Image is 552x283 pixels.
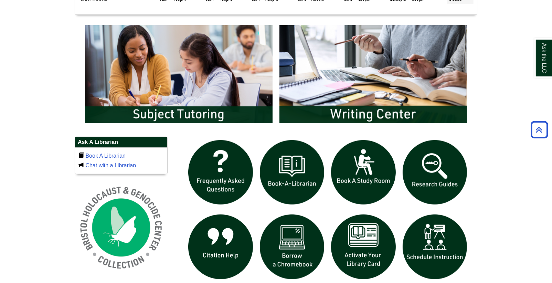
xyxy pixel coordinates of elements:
[399,137,471,208] img: Research Guides icon links to research guides web page
[528,125,550,134] a: Back to Top
[85,153,126,159] a: Book A Librarian
[276,22,470,126] img: Writing Center Information
[256,211,328,283] img: Borrow a chromebook icon links to the borrow a chromebook web page
[256,137,328,208] img: Book a Librarian icon links to book a librarian web page
[185,137,256,208] img: frequently asked questions
[82,22,470,129] div: slideshow
[75,137,167,148] h2: Ask A Librarian
[328,137,399,208] img: book a study room icon links to book a study room web page
[75,181,168,274] img: Holocaust and Genocide Collection
[185,211,256,283] img: citation help icon links to citation help guide page
[399,211,471,283] img: For faculty. Schedule Library Instruction icon links to form.
[85,163,136,168] a: Chat with a Librarian
[328,211,399,283] img: activate Library Card icon links to form to activate student ID into library card
[82,22,276,126] img: Subject Tutoring Information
